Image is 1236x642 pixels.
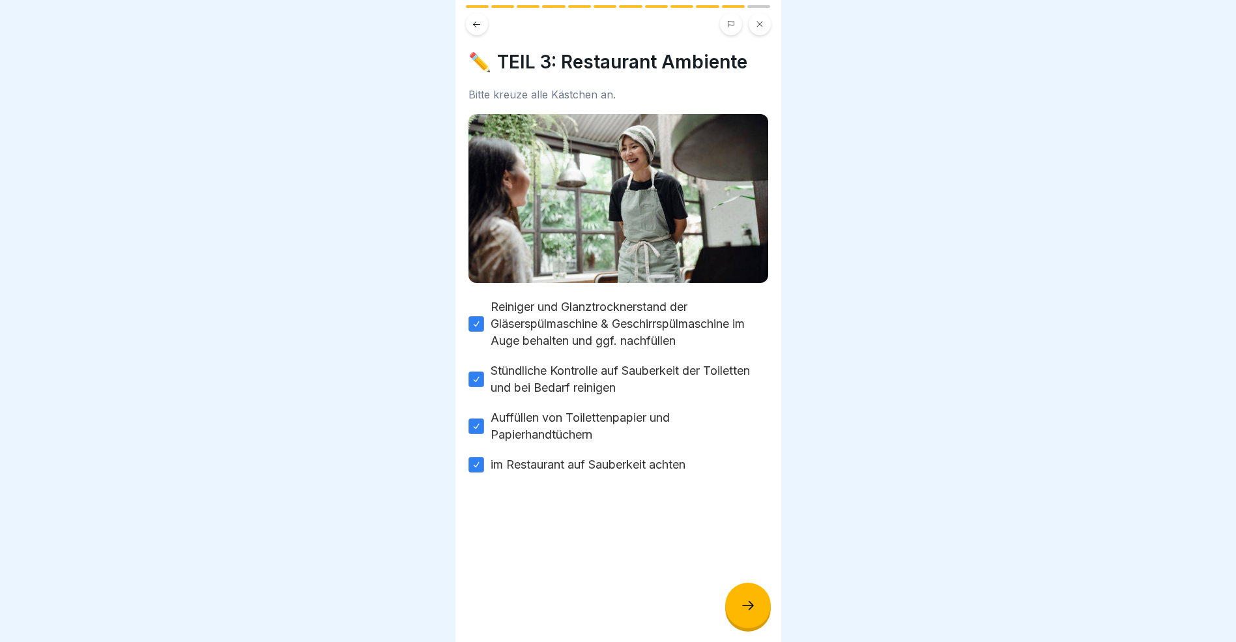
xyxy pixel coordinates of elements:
[491,456,685,473] label: im Restaurant auf Sauberkeit achten
[491,409,768,443] label: Auffüllen von Toilettenpapier und Papierhandtüchern
[468,51,768,73] h4: ✏️ TEIL 3: Restaurant Ambiente
[468,89,768,101] div: Bitte kreuze alle Kästchen an.
[491,362,768,396] label: Stündliche Kontrolle auf Sauberkeit der Toiletten und bei Bedarf reinigen
[491,299,768,349] label: Reiniger und Glanztrocknerstand der Gläserspülmaschine & Geschirrspülmaschine im Auge behalten un...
